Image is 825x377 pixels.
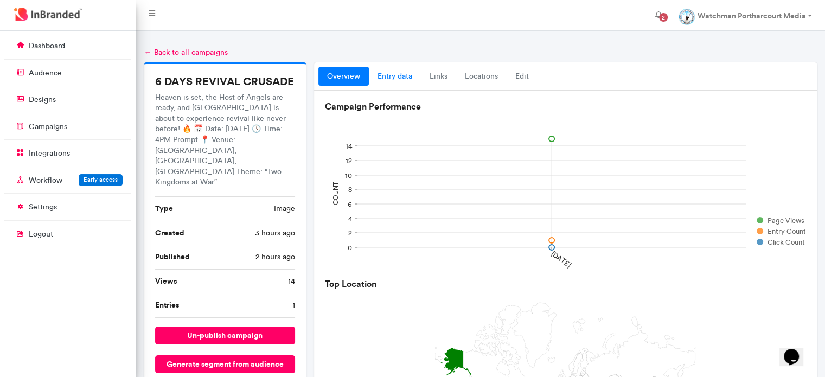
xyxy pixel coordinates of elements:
p: audience [29,68,62,79]
text: 2 [348,229,352,237]
text: [DATE] [549,250,573,269]
a: dashboard [4,35,131,56]
h5: 6 DAYS REVIVAL CRUSADE [155,75,296,88]
text: 12 [346,157,352,165]
strong: Watchman Portharcourt Media [697,11,805,21]
h6: Campaign Performance [325,101,805,112]
b: Published [155,252,190,261]
text: COUNT [332,182,340,205]
h6: Top Location [325,279,805,289]
a: integrations [4,143,131,163]
iframe: chat widget [779,334,814,366]
p: Workflow [29,175,62,186]
button: Generate segment from audience [155,355,296,373]
p: designs [29,94,56,105]
text: 10 [345,171,352,180]
p: integrations [29,148,70,159]
img: profile dp [679,9,695,25]
a: Edit [507,67,538,86]
text: 0 [348,244,352,252]
button: un-publish campaign [155,327,296,344]
span: 3 hours ago [255,228,295,239]
a: overview [318,67,369,86]
span: image [274,203,295,214]
b: Views [155,276,177,286]
a: campaigns [4,116,131,137]
button: 2 [646,4,670,26]
text: 8 [348,186,352,194]
a: locations [456,67,507,86]
a: audience [4,62,131,83]
span: 2 hours ago [255,252,295,263]
span: 14 [288,276,295,287]
a: settings [4,196,131,217]
a: Watchman Portharcourt Media [670,4,821,26]
a: links [421,67,456,86]
a: ← Back to all campaigns [144,48,228,57]
p: logout [29,229,53,240]
span: 2 [659,13,668,22]
p: campaigns [29,122,67,132]
span: 1 [292,300,295,311]
b: Type [155,203,173,213]
p: Heaven is set, the Host of Angels are ready, and [GEOGRAPHIC_DATA] is about to experience revival... [155,92,296,188]
text: 6 [348,200,352,208]
text: 4 [348,215,353,223]
a: designs [4,89,131,110]
p: settings [29,202,57,213]
a: entry data [369,67,421,86]
p: dashboard [29,41,65,52]
b: Entries [155,300,179,310]
text: 14 [346,142,353,150]
b: Created [155,228,184,238]
a: WorkflowEarly access [4,170,131,190]
span: Early access [84,176,118,183]
img: InBranded Logo [11,5,85,23]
